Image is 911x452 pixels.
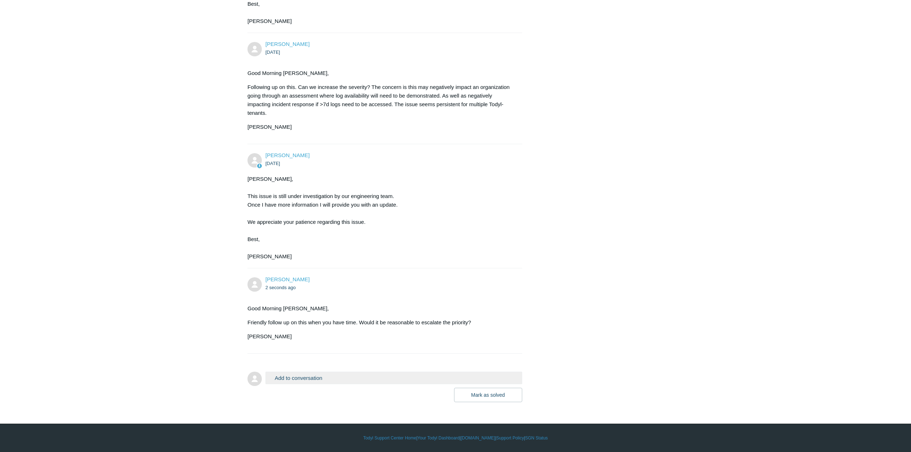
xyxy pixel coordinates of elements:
[247,332,515,341] p: [PERSON_NAME]
[496,435,524,441] a: Support Policy
[417,435,459,441] a: Your Todyl Dashboard
[265,152,310,158] a: [PERSON_NAME]
[525,435,548,441] a: SGN Status
[265,276,310,282] span: Jesse Espaillat
[265,50,280,55] time: 09/29/2025, 08:02
[247,123,515,131] p: [PERSON_NAME]
[265,161,280,166] time: 09/29/2025, 09:07
[265,41,310,47] span: Jesse Espaillat
[265,372,522,384] button: Add to conversation
[265,41,310,47] a: [PERSON_NAME]
[265,276,310,282] a: [PERSON_NAME]
[247,175,515,261] div: [PERSON_NAME], This issue is still under investigation by our engineering team. Once I have more ...
[265,285,296,290] time: 10/06/2025, 11:20
[461,435,495,441] a: [DOMAIN_NAME]
[265,152,310,158] span: Kris Haire
[247,435,664,441] div: | | | |
[247,318,515,327] p: Friendly follow up on this when you have time. Would it be reasonable to escalate the priority?
[454,388,522,402] button: Mark as solved
[363,435,416,441] a: Todyl Support Center Home
[247,83,515,117] p: Following up on this. Can we increase the severity? The concern is this may negatively impact an ...
[247,69,515,77] p: Good Morning [PERSON_NAME],
[247,304,515,313] p: Good Morning [PERSON_NAME],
